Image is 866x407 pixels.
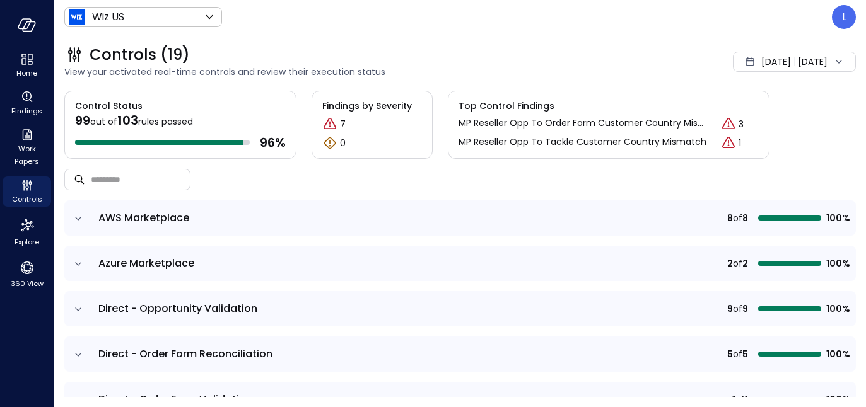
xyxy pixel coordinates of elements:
span: 5 [742,347,748,361]
span: Explore [15,236,39,248]
span: Direct - Order Form Validation [98,392,252,406]
p: 1 [739,137,741,150]
div: Warning [322,135,337,151]
span: of [733,302,742,316]
span: 9 [727,302,733,316]
div: Explore [3,214,51,249]
span: of [733,347,742,361]
img: Icon [69,9,85,25]
div: 360 View [3,257,51,291]
span: 1 [732,393,735,406]
p: MP Reseller Opp To Tackle Customer Country Mismatch [459,135,706,151]
p: MP Reseller Opp To Order Form Customer Country Mismatch [459,117,711,132]
span: of [733,211,742,225]
button: expand row [72,394,85,406]
span: 9 [742,302,748,316]
span: Findings [11,105,42,117]
span: 100% [826,211,848,225]
div: Work Papers [3,126,51,169]
span: Controls [12,193,42,205]
span: 96 % [260,134,286,151]
span: 360 View [11,277,44,290]
p: 7 [340,118,346,131]
div: Critical [322,117,337,132]
span: 1 [745,393,748,406]
div: Findings [3,88,51,118]
span: 100% [826,347,848,361]
p: Wiz US [92,9,124,25]
span: Findings by Severity [322,99,422,113]
span: 103 [117,112,138,129]
span: 5 [727,347,733,361]
span: 99 [75,112,90,129]
span: Direct - Order Form Reconciliation [98,347,272,361]
span: 2 [727,256,733,270]
span: 100% [826,256,848,270]
span: of [733,256,742,270]
div: Critical [721,135,736,151]
span: Top Control Findings [459,99,759,113]
span: rules passed [138,115,193,128]
span: Work Papers [8,142,46,168]
span: [DATE] [761,55,791,69]
div: Controls [3,176,51,207]
span: of [735,393,745,406]
p: 3 [739,118,744,131]
span: 8 [742,211,748,225]
div: Home [3,50,51,81]
span: Home [16,67,37,79]
span: Control Status [65,91,143,113]
span: Azure Marketplace [98,256,194,270]
button: expand row [72,348,85,361]
span: Direct - Opportunity Validation [98,301,257,316]
span: View your activated real-time controls and review their execution status [64,65,554,79]
span: AWS Marketplace [98,210,189,225]
span: 8 [727,211,733,225]
span: 100% [826,302,848,316]
span: 2 [742,256,748,270]
button: expand row [72,303,85,316]
p: L [842,9,846,25]
span: Controls (19) [90,45,190,65]
span: out of [90,115,117,128]
p: 0 [340,137,346,150]
div: Critical [721,117,736,132]
button: expand row [72,212,85,225]
span: 100% [826,393,848,406]
div: Leah Collins [832,5,856,29]
button: expand row [72,258,85,270]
